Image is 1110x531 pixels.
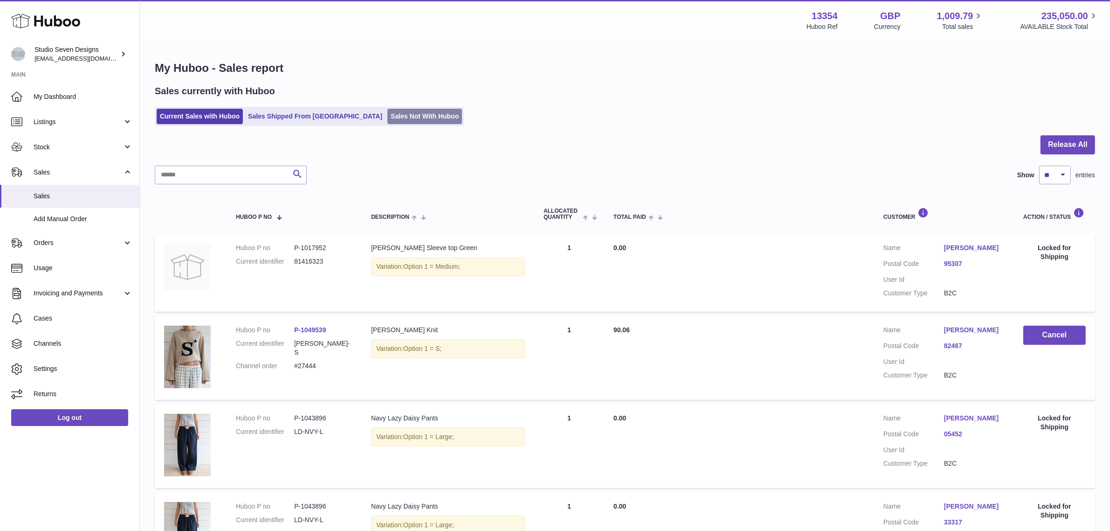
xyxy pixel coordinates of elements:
[294,502,352,511] dd: P-1043896
[1017,171,1034,180] label: Show
[812,10,838,22] strong: 13354
[164,326,211,388] img: 17_56d64574-3a74-4b05-8b9a-b2d4f46fb250.png
[883,208,1005,220] div: Customer
[236,362,294,370] dt: Channel order
[944,342,1005,350] a: 82467
[883,430,944,441] dt: Postal Code
[1041,10,1088,22] span: 235,050.00
[944,326,1005,335] a: [PERSON_NAME]
[1023,326,1086,345] button: Cancel
[944,518,1005,527] a: 33317
[403,521,454,529] span: Option 1 = Large;
[1020,10,1099,31] a: 235,050.00 AVAILABLE Stock Total
[883,342,944,353] dt: Postal Code
[294,244,352,252] dd: P-1017952
[155,85,275,98] h2: Sales currently with Huboo
[34,238,123,247] span: Orders
[614,244,626,252] span: 0.00
[944,289,1005,298] dd: B2C
[403,263,461,270] span: Option 1 = Medium;
[294,339,352,357] dd: [PERSON_NAME]-S
[236,339,294,357] dt: Current identifier
[34,143,123,152] span: Stock
[883,244,944,255] dt: Name
[157,109,243,124] a: Current Sales with Huboo
[236,427,294,436] dt: Current identifier
[403,433,454,440] span: Option 1 = Large;
[534,234,604,312] td: 1
[294,427,352,436] dd: LD-NVY-L
[1023,208,1086,220] div: Action / Status
[34,215,132,224] span: Add Manual Order
[614,414,626,422] span: 0.00
[34,192,132,201] span: Sales
[883,502,944,513] dt: Name
[294,516,352,524] dd: LD-NVY-L
[236,516,294,524] dt: Current identifier
[883,459,944,468] dt: Customer Type
[534,405,604,488] td: 1
[883,446,944,454] dt: User Id
[34,92,132,101] span: My Dashboard
[544,208,580,220] span: ALLOCATED Quantity
[164,244,211,290] img: no-photo.jpg
[294,257,352,266] dd: 81416323
[371,257,525,276] div: Variation:
[371,326,525,335] div: [PERSON_NAME] Knit
[944,430,1005,439] a: 05452
[371,414,525,423] div: Navy Lazy Daisy Pants
[34,314,132,323] span: Cases
[371,214,409,220] span: Description
[614,503,626,510] span: 0.00
[155,61,1095,76] h1: My Huboo - Sales report
[371,427,525,447] div: Variation:
[883,259,944,271] dt: Postal Code
[34,339,132,348] span: Channels
[236,244,294,252] dt: Huboo P no
[294,362,352,370] dd: #27444
[164,414,211,476] img: 1_2a0d6f80-86bb-49d4-9e1a-1b60289414d9.png
[883,371,944,380] dt: Customer Type
[880,10,900,22] strong: GBP
[944,502,1005,511] a: [PERSON_NAME]
[883,326,944,337] dt: Name
[937,10,984,31] a: 1,009.79 Total sales
[236,326,294,335] dt: Huboo P no
[883,275,944,284] dt: User Id
[883,357,944,366] dt: User Id
[944,459,1005,468] dd: B2C
[371,244,525,252] div: [PERSON_NAME] Sleeve top Green
[944,244,1005,252] a: [PERSON_NAME]
[807,22,838,31] div: Huboo Ref
[883,289,944,298] dt: Customer Type
[34,168,123,177] span: Sales
[403,345,441,352] span: Option 1 = S;
[1076,171,1095,180] span: entries
[387,109,462,124] a: Sales Not With Huboo
[34,289,123,298] span: Invoicing and Payments
[245,109,386,124] a: Sales Shipped From [GEOGRAPHIC_DATA]
[34,55,137,62] span: [EMAIL_ADDRESS][DOMAIN_NAME]
[614,214,646,220] span: Total paid
[874,22,901,31] div: Currency
[294,414,352,423] dd: P-1043896
[1023,502,1086,520] div: Locked for Shipping
[34,364,132,373] span: Settings
[944,371,1005,380] dd: B2C
[11,47,25,61] img: internalAdmin-13354@internal.huboo.com
[11,409,128,426] a: Log out
[34,390,132,398] span: Returns
[883,518,944,529] dt: Postal Code
[944,414,1005,423] a: [PERSON_NAME]
[883,414,944,425] dt: Name
[614,326,630,334] span: 90.06
[236,414,294,423] dt: Huboo P no
[371,502,525,511] div: Navy Lazy Daisy Pants
[34,45,118,63] div: Studio Seven Designs
[1023,244,1086,261] div: Locked for Shipping
[942,22,984,31] span: Total sales
[1041,135,1095,154] button: Release All
[236,214,272,220] span: Huboo P no
[1020,22,1099,31] span: AVAILABLE Stock Total
[937,10,973,22] span: 1,009.79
